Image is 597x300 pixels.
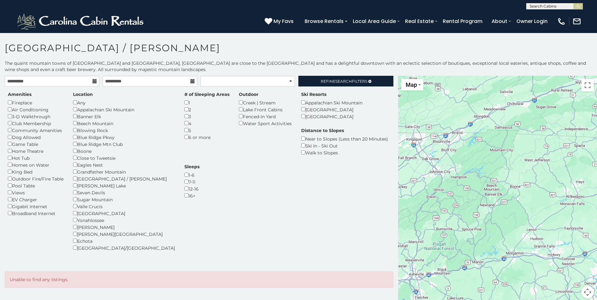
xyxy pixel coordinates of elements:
[8,182,64,189] div: Pool Table
[8,99,64,106] div: Fireplace
[184,127,229,134] div: 5
[184,164,200,170] label: Sleeps
[8,196,64,203] div: EV Charger
[73,113,175,120] div: Banner Elk
[73,217,175,224] div: Yonahlossee
[321,79,367,84] span: Refine Filters
[73,120,175,127] div: Beech Mountain
[402,16,437,27] a: Real Estate
[301,106,363,113] div: [GEOGRAPHIC_DATA]
[8,161,64,168] div: Homes on Water
[184,99,229,106] div: 1
[8,168,64,175] div: King Bed
[581,286,594,298] button: Map camera controls
[73,134,175,141] div: Blue Ridge Pkwy
[73,141,175,147] div: Blue Ridge Mtn Club
[8,120,64,127] div: Club Membership
[572,17,581,26] img: mail-regular-white.png
[73,127,175,134] div: Blowing Rock
[8,134,64,141] div: Dog Allowed
[239,106,292,113] div: Lake Front Cabins
[8,113,64,120] div: 3-D Walkthrough
[265,17,295,25] a: My Favs
[301,149,388,156] div: Walk to Slopes
[73,196,175,203] div: Sugar Mountain
[581,79,594,92] button: Toggle fullscreen view
[8,91,31,97] label: Amenities
[73,203,175,210] div: Valle Crucis
[8,106,64,113] div: Air Conditioning
[513,16,551,27] a: Owner Login
[184,91,229,97] label: # of Sleeping Areas
[350,16,399,27] a: Local Area Guide
[73,237,175,244] div: Echota
[440,16,486,27] a: Rental Program
[273,17,294,25] span: My Favs
[8,141,64,147] div: Game Table
[8,210,64,217] div: Broadband Internet
[488,16,510,27] a: About
[73,161,175,168] div: Eagles Nest
[335,79,352,84] span: Search
[73,182,175,189] div: [PERSON_NAME] Lake
[8,189,64,196] div: Views
[184,171,200,178] div: 1-6
[184,113,229,120] div: 3
[73,154,175,161] div: Close to Tweetsie
[557,17,566,26] img: phone-regular-white.png
[184,192,200,199] div: 16+
[184,134,229,141] div: 6 or more
[406,81,417,88] span: Map
[8,154,64,161] div: Hot Tub
[239,113,292,120] div: Fenced-In Yard
[73,224,175,231] div: [PERSON_NAME]
[8,147,64,154] div: Home Theatre
[301,99,363,106] div: Appalachian Ski Mountain
[298,76,393,86] a: RefineSearchFilters
[73,175,175,182] div: [GEOGRAPHIC_DATA] / [PERSON_NAME]
[184,178,200,185] div: 7-11
[73,147,175,154] div: Boone
[8,127,64,134] div: Community Amenities
[301,127,344,134] label: Distance to Slopes
[239,120,292,127] div: Water Sport Activities
[184,120,229,127] div: 4
[73,168,175,175] div: Grandfather Mountain
[73,91,93,97] label: Location
[301,135,388,142] div: Near to Slopes (Less than 20 Minutes)
[73,210,175,217] div: [GEOGRAPHIC_DATA]
[73,189,175,196] div: Seven Devils
[239,99,292,106] div: Creek | Stream
[301,16,347,27] a: Browse Rentals
[73,106,175,113] div: Appalachian Ski Mountain
[8,203,64,210] div: Gigabit Internet
[8,175,64,182] div: Outdoor Fire/Fire Table
[184,106,229,113] div: 2
[239,91,258,97] label: Outdoor
[73,244,175,251] div: [GEOGRAPHIC_DATA]/[GEOGRAPHIC_DATA]
[16,12,146,31] img: White-1-2.png
[301,142,388,149] div: Ski In - Ski Out
[73,231,175,237] div: [PERSON_NAME][GEOGRAPHIC_DATA]
[73,99,175,106] div: Any
[184,185,200,192] div: 12-16
[301,91,326,97] label: Ski Resorts
[401,79,423,91] button: Change map style
[301,113,363,120] div: [GEOGRAPHIC_DATA]
[10,276,388,283] p: Unable to find any listings.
